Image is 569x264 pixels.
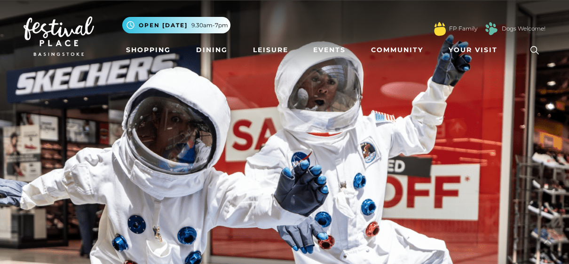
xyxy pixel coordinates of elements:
[502,24,545,33] a: Dogs Welcome!
[191,21,228,30] span: 9.30am-7pm
[249,41,292,59] a: Leisure
[449,45,498,55] span: Your Visit
[24,16,94,56] img: Festival Place Logo
[139,21,188,30] span: Open [DATE]
[122,17,230,33] button: Open [DATE] 9.30am-7pm
[445,41,506,59] a: Your Visit
[367,41,427,59] a: Community
[192,41,231,59] a: Dining
[449,24,477,33] a: FP Family
[309,41,349,59] a: Events
[122,41,174,59] a: Shopping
